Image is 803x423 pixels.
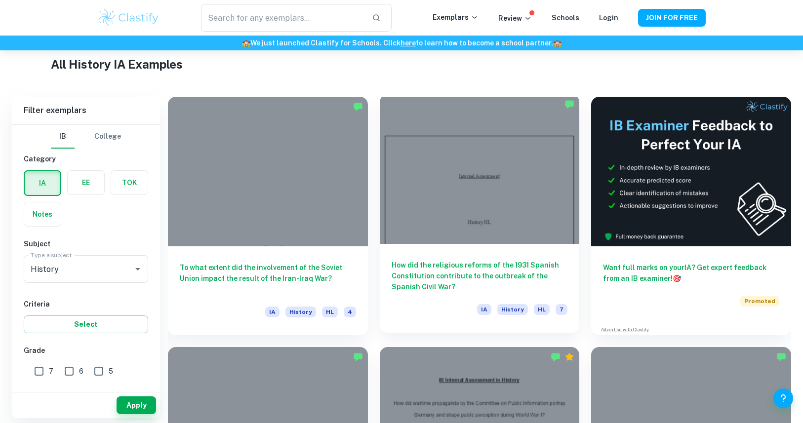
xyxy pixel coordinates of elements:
span: History [285,307,316,317]
span: 7 [49,366,53,377]
button: IA [25,171,60,195]
button: Select [24,315,148,333]
a: To what extent did the involvement of the Soviet Union impact the result of the Iran-Iraq War?IAH... [168,97,368,335]
button: Help and Feedback [773,388,793,408]
img: Marked [353,102,363,112]
h1: All History IA Examples [51,55,752,73]
button: IB [51,125,75,149]
span: 4 [344,307,356,317]
input: Search for any exemplars... [201,4,364,32]
h6: Category [24,154,148,164]
span: IA [477,304,491,315]
a: Schools [552,14,579,22]
h6: How did the religious reforms of the 1931 Spanish Constitution contribute to the outbreak of the ... [392,260,568,292]
h6: Criteria [24,299,148,309]
img: Clastify logo [97,8,160,28]
h6: Subject [24,238,148,249]
a: How did the religious reforms of the 1931 Spanish Constitution contribute to the outbreak of the ... [380,97,580,335]
h6: We just launched Clastify for Schools. Click to learn how to become a school partner. [2,38,801,48]
img: Marked [776,352,786,362]
button: JOIN FOR FREE [638,9,706,27]
span: HL [322,307,338,317]
span: 🎯 [673,274,681,282]
span: 7 [556,304,567,315]
span: 🏫 [553,39,562,47]
h6: Want full marks on your IA ? Get expert feedback from an IB examiner! [603,262,779,284]
a: Want full marks on yourIA? Get expert feedback from an IB examiner!PromotedAdvertise with Clastify [591,97,791,335]
button: Apply [117,396,156,414]
span: Promoted [740,296,779,307]
button: College [94,125,121,149]
a: Advertise with Clastify [601,326,649,333]
div: Filter type choice [51,125,121,149]
span: History [497,304,528,315]
button: EE [68,171,104,194]
p: Review [498,13,532,24]
a: here [401,39,416,47]
button: Open [131,262,145,276]
span: HL [534,304,550,315]
span: IA [265,307,280,317]
img: Marked [564,99,574,109]
img: Marked [353,352,363,362]
p: Exemplars [433,12,479,23]
img: Marked [551,352,561,362]
button: Notes [24,202,61,226]
h6: Grade [24,345,148,356]
span: 6 [79,366,83,377]
div: Premium [564,352,574,362]
span: 5 [109,366,113,377]
span: 🏫 [242,39,250,47]
button: TOK [111,171,148,194]
h6: Filter exemplars [12,97,160,124]
label: Type a subject [31,251,72,259]
h6: To what extent did the involvement of the Soviet Union impact the result of the Iran-Iraq War? [180,262,356,295]
a: Login [599,14,618,22]
img: Thumbnail [591,97,791,246]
